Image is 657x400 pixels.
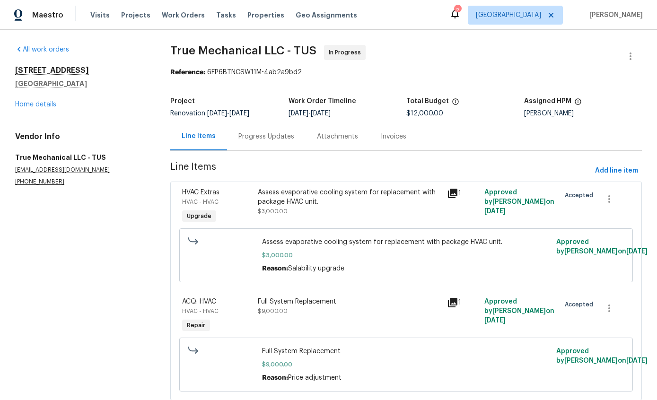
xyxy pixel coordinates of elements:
[289,98,356,104] h5: Work Order Timeline
[288,374,342,381] span: Price adjustment
[170,45,316,56] span: True Mechanical LLC - TUS
[258,188,441,207] div: Assess evaporative cooling system for replacement with package HVAC unit.
[311,110,331,117] span: [DATE]
[182,199,219,205] span: HVAC - HVAC
[381,132,406,141] div: Invoices
[229,110,249,117] span: [DATE]
[317,132,358,141] div: Attachments
[170,68,642,77] div: 6FP6BTNCSW11M-4ab2a9bd2
[484,298,554,324] span: Approved by [PERSON_NAME] on
[289,110,331,117] span: -
[484,208,506,215] span: [DATE]
[262,265,288,272] span: Reason:
[565,300,597,309] span: Accepted
[182,298,216,305] span: ACQ: HVAC
[262,360,551,369] span: $9,000.00
[524,110,642,117] div: [PERSON_NAME]
[454,6,461,15] div: 2
[262,237,551,247] span: Assess evaporative cooling system for replacement with package HVAC unit.
[170,162,591,180] span: Line Items
[556,239,648,255] span: Approved by [PERSON_NAME] on
[484,317,506,324] span: [DATE]
[329,48,365,57] span: In Progress
[288,265,344,272] span: Salability upgrade
[15,101,56,108] a: Home details
[262,251,551,260] span: $3,000.00
[524,98,571,104] h5: Assigned HPM
[626,248,648,255] span: [DATE]
[183,321,209,330] span: Repair
[447,297,479,308] div: 1
[15,46,69,53] a: All work orders
[170,69,205,76] b: Reference:
[121,10,150,20] span: Projects
[216,12,236,18] span: Tasks
[476,10,541,20] span: [GEOGRAPHIC_DATA]
[565,191,597,200] span: Accepted
[626,357,648,364] span: [DATE]
[15,153,148,162] h5: True Mechanical LLC - TUS
[182,308,219,314] span: HVAC - HVAC
[162,10,205,20] span: Work Orders
[296,10,357,20] span: Geo Assignments
[262,347,551,356] span: Full System Replacement
[90,10,110,20] span: Visits
[207,110,249,117] span: -
[247,10,284,20] span: Properties
[182,131,216,141] div: Line Items
[591,162,642,180] button: Add line item
[15,132,148,141] h4: Vendor Info
[258,308,288,314] span: $9,000.00
[447,188,479,199] div: 1
[595,165,638,177] span: Add line item
[258,209,288,214] span: $3,000.00
[258,297,441,306] div: Full System Replacement
[238,132,294,141] div: Progress Updates
[586,10,643,20] span: [PERSON_NAME]
[406,110,443,117] span: $12,000.00
[406,98,449,104] h5: Total Budget
[484,189,554,215] span: Approved by [PERSON_NAME] on
[32,10,63,20] span: Maestro
[170,110,249,117] span: Renovation
[574,98,582,110] span: The hpm assigned to this work order.
[170,98,195,104] h5: Project
[183,211,215,221] span: Upgrade
[556,348,648,364] span: Approved by [PERSON_NAME] on
[289,110,308,117] span: [DATE]
[262,374,288,381] span: Reason:
[182,189,219,196] span: HVAC Extras
[452,98,459,110] span: The total cost of line items that have been proposed by Opendoor. This sum includes line items th...
[207,110,227,117] span: [DATE]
